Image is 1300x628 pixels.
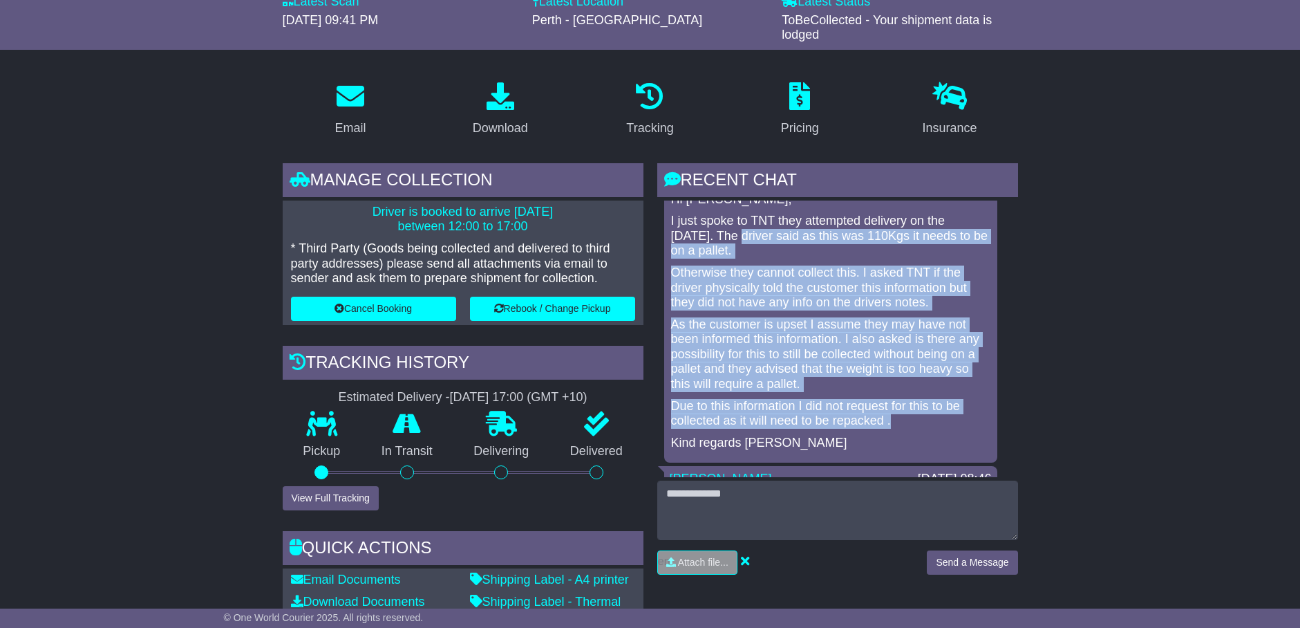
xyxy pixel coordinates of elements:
button: View Full Tracking [283,486,379,510]
a: Tracking [617,77,682,142]
a: Email [326,77,375,142]
a: Shipping Label - A4 printer [470,573,629,587]
button: Send a Message [927,551,1017,575]
div: [DATE] 08:46 [918,472,992,487]
span: © One World Courier 2025. All rights reserved. [224,612,424,623]
div: Email [335,119,366,138]
p: Driver is booked to arrive [DATE] between 12:00 to 17:00 [291,205,635,234]
a: [PERSON_NAME] [670,472,772,486]
p: I just spoke to TNT they attempted delivery on the [DATE]. The driver said as this was 110Kgs it ... [671,214,990,259]
a: Shipping Label - Thermal printer [470,595,621,624]
a: Insurance [914,77,986,142]
div: Tracking history [283,346,643,383]
p: Delivered [549,444,643,459]
a: Download [464,77,537,142]
span: Perth - [GEOGRAPHIC_DATA] [532,13,702,27]
div: Tracking [626,119,673,138]
p: Kind regards [PERSON_NAME] [671,436,990,451]
div: Manage collection [283,163,643,201]
a: Download Documents [291,595,425,609]
div: Estimated Delivery - [283,390,643,405]
p: Otherwise they cannot collect this. I asked TNT if the driver physically told the customer this i... [671,266,990,311]
p: Delivering [453,444,550,459]
div: [DATE] 17:00 (GMT +10) [450,390,587,405]
span: ToBeCollected - Your shipment data is lodged [782,13,992,42]
span: [DATE] 09:41 PM [283,13,379,27]
p: Due to this information I did not request for this to be collected as it will need to be repacked . [671,399,990,429]
a: Email Documents [291,573,401,587]
p: Pickup [283,444,361,459]
p: * Third Party (Goods being collected and delivered to third party addresses) please send all atta... [291,241,635,286]
div: Insurance [923,119,977,138]
div: RECENT CHAT [657,163,1018,201]
div: Quick Actions [283,531,643,569]
button: Rebook / Change Pickup [470,297,635,321]
p: In Transit [361,444,453,459]
button: Cancel Booking [291,297,456,321]
div: Pricing [781,119,819,138]
div: Download [473,119,528,138]
a: Pricing [772,77,828,142]
p: As the customer is upset I assume they may have not been informed this information. I also asked ... [671,317,990,392]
